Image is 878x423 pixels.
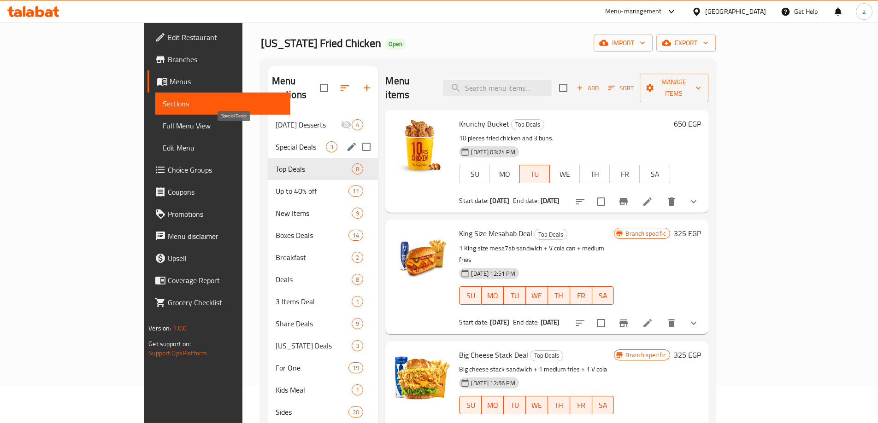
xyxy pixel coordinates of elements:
span: Sort sections [334,77,356,99]
button: WE [549,165,580,183]
b: [DATE] [490,316,509,328]
div: items [352,119,363,130]
span: 3 [352,342,363,350]
span: 2 [352,253,363,262]
p: Big cheese stack sandwich + 1 medium fries + 1 V cola [459,364,614,375]
button: SU [459,286,482,305]
a: Edit menu item [642,196,653,207]
span: Sort [608,83,634,93]
button: sort-choices [569,312,591,334]
b: [DATE] [541,195,560,207]
span: MO [494,168,516,181]
span: TH [552,289,566,302]
span: TH [583,168,606,181]
svg: Show Choices [688,196,699,207]
button: Branch-specific-item [613,312,635,334]
button: SU [459,396,482,414]
span: 9 [352,209,363,218]
button: delete [660,312,683,334]
button: Add section [356,77,378,99]
img: Big Cheese Stack Deal [393,348,452,407]
span: [DATE] 12:51 PM [467,269,519,278]
a: Coverage Report [147,269,290,291]
div: Top Deals [530,350,563,361]
span: [US_STATE] Fried Chicken [261,33,381,53]
div: items [352,274,363,285]
span: Select to update [591,313,611,333]
span: export [664,37,708,49]
span: End date: [513,316,539,328]
span: King Size Mesahab Deal [459,226,532,240]
svg: Inactive section [341,119,352,130]
div: Breakfast2 [268,246,378,268]
a: Coupons [147,181,290,203]
span: 1.0.0 [173,322,187,334]
b: [DATE] [541,316,560,328]
span: Select to update [591,192,611,211]
button: show more [683,191,705,213]
a: Grocery Checklist [147,291,290,313]
span: Up to 40% off [276,185,348,197]
span: TH [552,399,566,412]
h6: 325 EGP [674,348,701,361]
div: items [348,362,363,373]
a: Choice Groups [147,159,290,181]
a: Sections [155,93,290,115]
div: items [352,318,363,329]
span: Grocery Checklist [168,297,283,308]
span: WE [554,168,576,181]
span: Choice Groups [168,164,283,175]
span: Start date: [459,195,489,207]
span: Top Deals [512,119,544,130]
a: Full Menu View [155,115,290,137]
span: MO [485,399,500,412]
span: SA [596,289,611,302]
span: SA [643,168,666,181]
span: Deals [276,274,352,285]
span: Top Deals [276,163,352,174]
span: Breakfast [276,252,352,263]
button: TU [504,396,526,414]
p: 10 pieces fried chicken and 3 buns. [459,133,670,144]
button: WE [526,396,548,414]
button: edit [345,140,359,154]
button: SA [592,396,614,414]
span: 3 Items Deal [276,296,352,307]
button: Manage items [640,74,708,102]
span: FR [613,168,636,181]
span: Menus [170,76,283,87]
span: Top Deals [530,350,563,361]
span: import [601,37,645,49]
span: Branch specific [622,351,669,359]
span: 1 [352,297,363,306]
a: Edit Restaurant [147,26,290,48]
p: 1 King size mesa7ab sandwich + V cola can + medium fries [459,243,614,266]
div: items [348,185,363,197]
span: Full Menu View [163,120,283,131]
button: delete [660,191,683,213]
button: TU [504,286,526,305]
div: For One19 [268,357,378,379]
div: Top Deals8 [268,158,378,180]
div: Share Deals9 [268,313,378,335]
span: Special Deals [276,141,326,152]
span: Share Deals [276,318,352,329]
span: Top Deals [535,229,567,240]
span: 3 [326,143,337,151]
button: TH [548,286,570,305]
a: Promotions [147,203,290,225]
div: Ramadan Desserts [276,119,341,130]
span: Upsell [168,253,283,264]
div: For One [276,362,348,373]
button: Add [573,81,602,95]
span: Branches [168,54,283,65]
span: Boxes Deals [276,230,348,241]
img: Krunchy Bucket [393,117,452,176]
span: WE [530,289,544,302]
span: Sides [276,406,348,417]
